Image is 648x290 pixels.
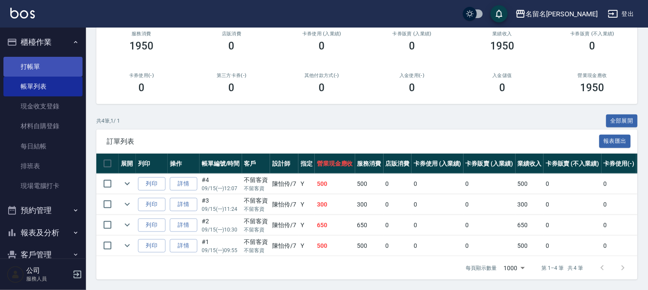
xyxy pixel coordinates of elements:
[467,31,537,37] h2: 業績收入
[516,194,544,215] td: 300
[377,31,447,37] h2: 卡券販賣 (入業績)
[138,239,166,253] button: 列印
[599,135,631,148] button: 報表匯出
[516,236,544,256] td: 500
[107,73,176,78] h2: 卡券使用(-)
[491,5,508,22] button: save
[319,82,325,94] h3: 0
[580,82,605,94] h3: 1950
[3,96,83,116] a: 現金收支登錄
[3,116,83,136] a: 材料自購登錄
[558,73,627,78] h2: 營業現金應收
[466,264,497,272] p: 每頁顯示數量
[384,215,412,235] td: 0
[3,156,83,176] a: 排班表
[202,247,240,254] p: 09/15 (一) 09:55
[490,40,514,52] h3: 1950
[170,239,197,253] a: 詳情
[558,31,627,37] h2: 卡券販賣 (不入業績)
[315,215,355,235] td: 650
[464,236,516,256] td: 0
[544,236,601,256] td: 0
[315,236,355,256] td: 500
[121,177,134,190] button: expand row
[464,174,516,194] td: 0
[412,154,464,174] th: 卡券使用 (入業績)
[298,215,315,235] td: Y
[319,40,325,52] h3: 0
[119,154,136,174] th: 展開
[602,236,637,256] td: 0
[355,174,384,194] td: 500
[107,31,176,37] h3: 服務消費
[544,174,601,194] td: 0
[270,236,298,256] td: 陳怡伶 /7
[136,154,168,174] th: 列印
[384,236,412,256] td: 0
[599,137,631,145] a: 報表匯出
[121,198,134,211] button: expand row
[202,205,240,213] p: 09/15 (一) 11:24
[516,154,544,174] th: 業績收入
[107,137,599,146] span: 訂單列表
[384,154,412,174] th: 店販消費
[467,73,537,78] h2: 入金儲值
[7,266,24,283] img: Person
[606,114,638,128] button: 全部展開
[526,9,598,19] div: 名留名[PERSON_NAME]
[3,244,83,266] button: 客戶管理
[298,174,315,194] td: Y
[3,77,83,96] a: 帳單列表
[121,239,134,252] button: expand row
[244,247,268,254] p: 不留客資
[544,194,601,215] td: 0
[3,222,83,244] button: 報表及分析
[409,82,415,94] h3: 0
[464,154,516,174] th: 卡券販賣 (入業績)
[287,73,357,78] h2: 其他付款方式(-)
[590,40,596,52] h3: 0
[501,256,528,280] div: 1000
[121,219,134,231] button: expand row
[512,5,601,23] button: 名留名[PERSON_NAME]
[315,174,355,194] td: 500
[412,194,464,215] td: 0
[464,215,516,235] td: 0
[170,198,197,211] a: 詳情
[170,219,197,232] a: 詳情
[270,154,298,174] th: 設計師
[412,236,464,256] td: 0
[412,174,464,194] td: 0
[602,154,637,174] th: 卡券使用(-)
[26,275,70,283] p: 服務人員
[197,73,267,78] h2: 第三方卡券(-)
[355,236,384,256] td: 500
[138,219,166,232] button: 列印
[3,57,83,77] a: 打帳單
[170,177,197,191] a: 詳情
[138,198,166,211] button: 列印
[3,31,83,53] button: 櫃檯作業
[602,174,637,194] td: 0
[270,215,298,235] td: 陳怡伶 /7
[26,266,70,275] h5: 公司
[96,117,120,125] p: 共 4 筆, 1 / 1
[499,82,505,94] h3: 0
[244,226,268,234] p: 不留客資
[200,215,242,235] td: #2
[602,215,637,235] td: 0
[202,226,240,234] p: 09/15 (一) 10:30
[544,215,601,235] td: 0
[3,176,83,196] a: 現場電腦打卡
[200,194,242,215] td: #3
[355,215,384,235] td: 650
[270,174,298,194] td: 陳怡伶 /7
[138,82,144,94] h3: 0
[168,154,200,174] th: 操作
[298,194,315,215] td: Y
[384,174,412,194] td: 0
[298,236,315,256] td: Y
[3,136,83,156] a: 每日結帳
[544,154,601,174] th: 卡券販賣 (不入業績)
[355,154,384,174] th: 服務消費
